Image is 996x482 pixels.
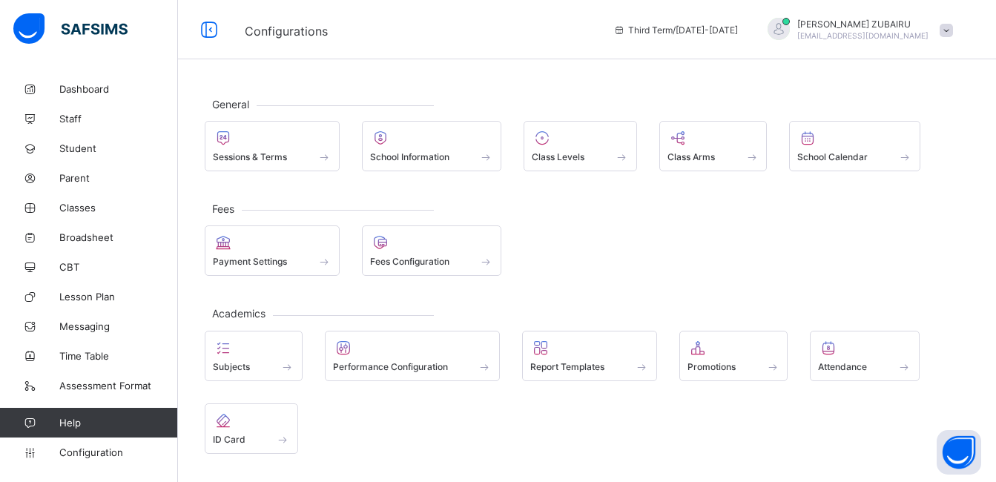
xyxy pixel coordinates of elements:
span: Broadsheet [59,231,178,243]
span: Performance Configuration [333,361,448,372]
span: School Information [370,151,449,162]
span: Configuration [59,446,177,458]
span: Configurations [245,24,328,39]
div: Payment Settings [205,225,340,276]
span: Staff [59,113,178,125]
div: Fees Configuration [362,225,502,276]
span: Help [59,417,177,429]
div: ID Card [205,403,298,454]
span: [PERSON_NAME] ZUBAIRU [797,19,929,30]
div: Promotions [679,331,788,381]
span: session/term information [613,24,738,36]
span: Messaging [59,320,178,332]
span: Subjects [213,361,250,372]
div: Subjects [205,331,303,381]
div: SAGEERZUBAIRU [753,18,960,42]
span: Lesson Plan [59,291,178,303]
span: Classes [59,202,178,214]
span: ID Card [213,434,245,445]
span: Promotions [687,361,736,372]
div: Attendance [810,331,920,381]
span: Class Arms [667,151,715,162]
span: Student [59,142,178,154]
span: Fees [205,202,242,215]
span: Dashboard [59,83,178,95]
span: Attendance [818,361,867,372]
span: Assessment Format [59,380,178,392]
div: Sessions & Terms [205,121,340,171]
div: Class Arms [659,121,768,171]
div: Report Templates [522,331,657,381]
span: Time Table [59,350,178,362]
img: safsims [13,13,128,44]
div: School Calendar [789,121,920,171]
span: Fees Configuration [370,256,449,267]
span: Parent [59,172,178,184]
div: Performance Configuration [325,331,501,381]
span: Academics [205,307,273,320]
span: [EMAIL_ADDRESS][DOMAIN_NAME] [797,31,929,40]
span: Payment Settings [213,256,287,267]
span: CBT [59,261,178,273]
span: General [205,98,257,110]
span: Sessions & Terms [213,151,287,162]
span: Class Levels [532,151,584,162]
div: School Information [362,121,502,171]
span: Report Templates [530,361,604,372]
button: Open asap [937,430,981,475]
span: School Calendar [797,151,868,162]
div: Class Levels [524,121,637,171]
